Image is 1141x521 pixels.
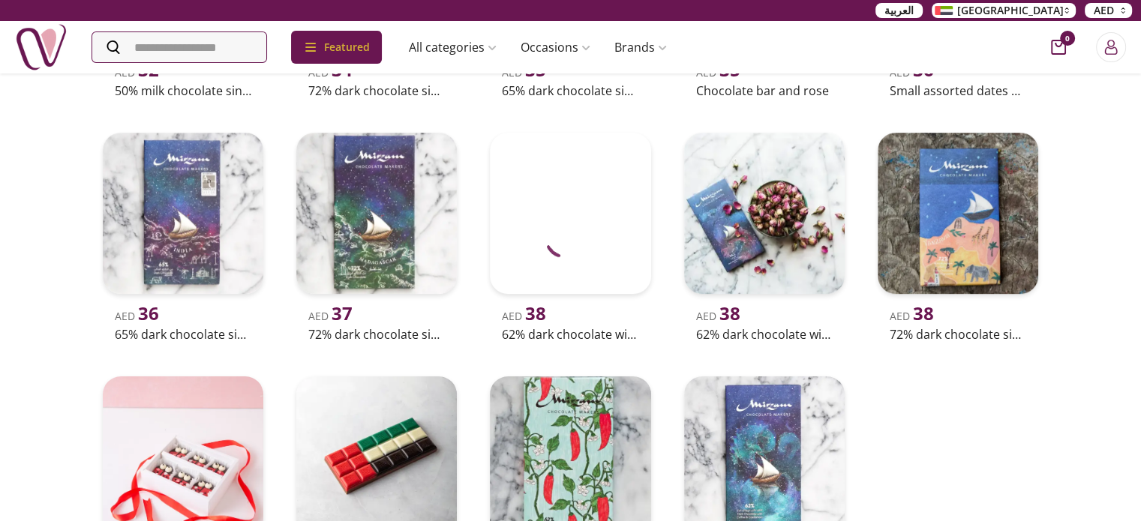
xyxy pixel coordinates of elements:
[872,127,1044,346] a: uae-gifts-72% Dark Chocolate Single Origin TanzaniaAED 3872% dark chocolate single origin [GEOGRA...
[115,82,251,100] h2: 50% milk chocolate single origin [GEOGRAPHIC_DATA]
[509,32,602,62] a: Occasions
[1051,40,1066,55] button: cart-button
[890,309,934,323] span: AED
[1085,3,1132,18] button: AED
[502,309,546,323] span: AED
[525,301,546,325] span: 38
[1096,32,1126,62] button: Login
[97,127,269,346] a: uae-gifts-65% Dark Chocolate Single Origin IndiaAED 3665% dark chocolate single origin [GEOGRAPHI...
[878,133,1038,293] img: uae-gifts-72% Dark Chocolate Single Origin Tanzania
[884,3,914,18] span: العربية
[890,82,1026,100] h2: Small assorted dates pack by njd
[308,309,353,323] span: AED
[602,32,679,62] a: Brands
[678,127,851,346] a: uae-gifts-62% Dark Chocolate with RoseAED 3862% dark chocolate with rose
[957,3,1064,18] span: [GEOGRAPHIC_DATA]
[935,6,953,15] img: Arabic_dztd3n.png
[502,82,638,100] h2: 65% dark chocolate single origin [GEOGRAPHIC_DATA]
[397,32,509,62] a: All categories
[890,325,1026,343] h2: 72% dark chocolate single origin [GEOGRAPHIC_DATA]
[719,301,740,325] span: 38
[684,133,845,293] img: uae-gifts-62% Dark Chocolate with Rose
[308,82,445,100] h2: 72% dark chocolate single origin [GEOGRAPHIC_DATA]
[115,325,251,343] h2: 65% dark chocolate single origin [GEOGRAPHIC_DATA]
[115,309,159,323] span: AED
[103,133,263,293] img: uae-gifts-65% Dark Chocolate Single Origin India
[932,3,1076,18] button: [GEOGRAPHIC_DATA]
[913,301,934,325] span: 38
[308,325,445,343] h2: 72% dark chocolate single origin [GEOGRAPHIC_DATA]
[1060,31,1075,46] span: 0
[1094,3,1114,18] span: AED
[502,325,638,343] h2: 62% dark chocolate with orange & cinnamon
[696,325,833,343] h2: 62% dark chocolate with rose
[490,133,650,293] img: uae-gifts-62% Dark Chocolate with Orange & Cinnamon
[484,127,656,346] a: uae-gifts-62% Dark Chocolate with Orange & CinnamonAED 3862% dark chocolate with orange & cinnamon
[696,309,740,323] span: AED
[291,31,382,64] div: Featured
[696,82,833,100] h2: Chocolate bar and rose
[92,32,266,62] input: Search
[138,301,159,325] span: 36
[290,127,463,346] a: uae-gifts-72% Dark Chocolate Single Origin MadagascarAED 3772% dark chocolate single origin [GEOG...
[296,133,457,293] img: uae-gifts-72% Dark Chocolate Single Origin Madagascar
[332,301,353,325] span: 37
[15,21,68,73] img: Nigwa-uae-gifts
